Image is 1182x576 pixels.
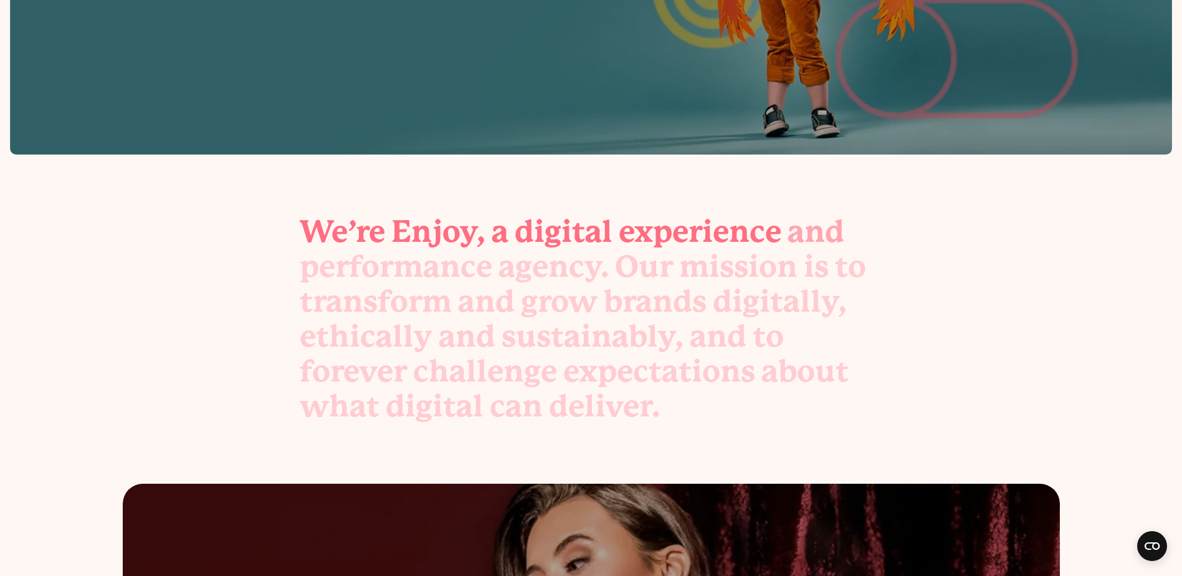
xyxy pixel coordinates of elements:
[804,249,829,284] div: is
[549,389,660,424] div: deliver.
[713,284,847,319] div: digitally,
[413,354,557,389] div: challenge
[521,284,598,319] div: grow
[458,284,515,319] div: and
[615,249,673,284] div: Our
[788,214,844,249] div: and
[604,284,707,319] div: brands
[391,214,485,249] div: Enjoy,
[439,319,495,354] div: and
[619,214,781,249] div: experience
[563,354,755,389] div: expectations
[490,389,543,424] div: can
[679,249,798,284] div: mission
[300,214,385,249] div: We’re
[515,214,612,249] div: digital
[502,319,684,354] div: sustainably,
[300,284,452,319] div: transform
[690,319,746,354] div: and
[300,389,379,424] div: what
[835,249,866,284] div: to
[300,354,407,389] div: forever
[300,249,492,284] div: performance
[492,214,508,249] div: a
[761,354,849,389] div: about
[1137,531,1167,561] button: Open CMP widget
[498,249,609,284] div: agency.
[300,319,432,354] div: ethically
[753,319,784,354] div: to
[386,389,484,424] div: digital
